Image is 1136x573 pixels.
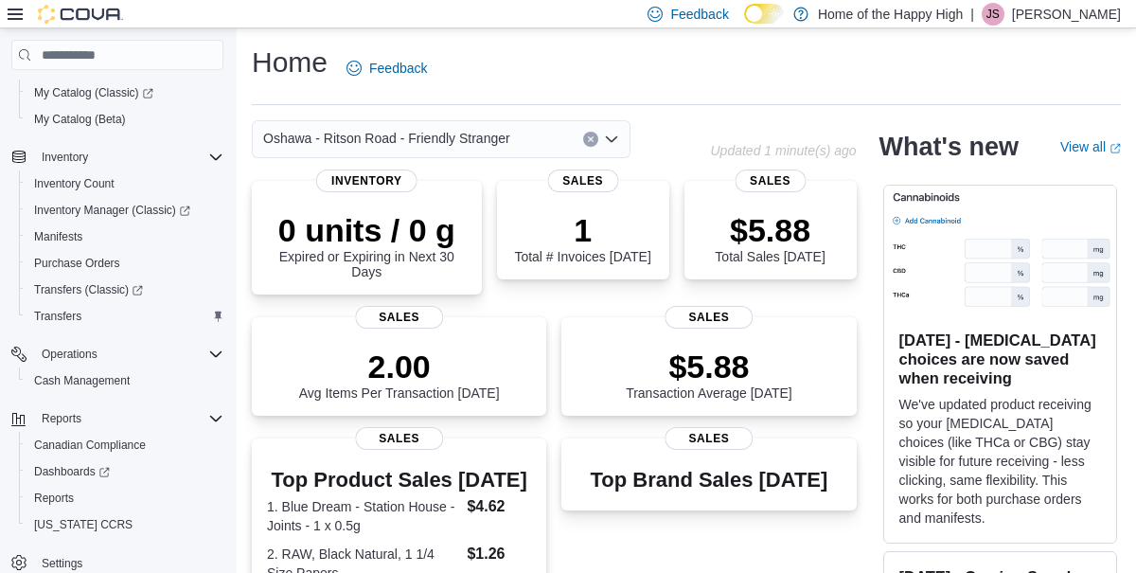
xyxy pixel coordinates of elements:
[34,491,74,506] span: Reports
[27,305,223,328] span: Transfers
[34,176,115,191] span: Inventory Count
[34,309,81,324] span: Transfers
[19,80,231,106] a: My Catalog (Classic)
[267,211,467,279] div: Expired or Expiring in Next 30 Days
[42,150,88,165] span: Inventory
[42,411,81,426] span: Reports
[27,278,223,301] span: Transfers (Classic)
[670,5,728,24] span: Feedback
[267,497,459,535] dt: 1. Blue Dream - Station House - Joints - 1 x 0.5g
[316,170,417,192] span: Inventory
[34,85,153,100] span: My Catalog (Classic)
[19,485,231,511] button: Reports
[27,252,128,275] a: Purchase Orders
[1060,139,1121,154] a: View allExternal link
[818,3,963,26] p: Home of the Happy High
[879,132,1019,162] h2: What's new
[299,348,500,385] p: 2.00
[27,252,223,275] span: Purchase Orders
[27,305,89,328] a: Transfers
[369,59,427,78] span: Feedback
[27,487,81,510] a: Reports
[19,367,231,394] button: Cash Management
[899,395,1101,528] p: We've updated product receiving so your [MEDICAL_DATA] choices (like THCa or CBG) stay visible fo...
[665,427,753,450] span: Sales
[34,229,82,244] span: Manifests
[263,127,510,150] span: Oshawa - Ritson Road - Friendly Stranger
[27,487,223,510] span: Reports
[27,434,153,457] a: Canadian Compliance
[591,469,828,492] h3: Top Brand Sales [DATE]
[38,5,123,24] img: Cova
[4,405,231,432] button: Reports
[34,343,105,366] button: Operations
[19,170,231,197] button: Inventory Count
[34,343,223,366] span: Operations
[267,211,467,249] p: 0 units / 0 g
[19,458,231,485] a: Dashboards
[42,347,98,362] span: Operations
[547,170,618,192] span: Sales
[42,556,82,571] span: Settings
[34,282,143,297] span: Transfers (Classic)
[355,427,443,450] span: Sales
[970,3,974,26] p: |
[27,81,161,104] a: My Catalog (Classic)
[19,250,231,277] button: Purchase Orders
[514,211,650,249] p: 1
[19,511,231,538] button: [US_STATE] CCRS
[27,513,140,536] a: [US_STATE] CCRS
[339,49,435,87] a: Feedback
[34,464,110,479] span: Dashboards
[34,256,120,271] span: Purchase Orders
[604,132,619,147] button: Open list of options
[299,348,500,401] div: Avg Items Per Transaction [DATE]
[34,146,96,169] button: Inventory
[19,224,231,250] button: Manifests
[982,3,1004,26] div: Jessica Sproul
[27,108,133,131] a: My Catalog (Beta)
[986,3,1000,26] span: JS
[19,432,231,458] button: Canadian Compliance
[744,24,745,25] span: Dark Mode
[34,146,223,169] span: Inventory
[27,81,223,104] span: My Catalog (Classic)
[267,469,531,492] h3: Top Product Sales [DATE]
[583,132,598,147] button: Clear input
[4,144,231,170] button: Inventory
[4,341,231,367] button: Operations
[626,348,792,385] p: $5.88
[27,278,151,301] a: Transfers (Classic)
[27,108,223,131] span: My Catalog (Beta)
[27,172,223,195] span: Inventory Count
[467,543,531,565] dd: $1.26
[34,203,190,218] span: Inventory Manager (Classic)
[27,225,90,248] a: Manifests
[252,44,328,81] h1: Home
[34,438,146,453] span: Canadian Compliance
[27,513,223,536] span: Washington CCRS
[710,143,856,158] p: Updated 1 minute(s) ago
[715,211,825,249] p: $5.88
[27,460,117,483] a: Dashboards
[665,306,753,329] span: Sales
[1012,3,1121,26] p: [PERSON_NAME]
[27,172,122,195] a: Inventory Count
[34,112,126,127] span: My Catalog (Beta)
[467,495,531,518] dd: $4.62
[34,373,130,388] span: Cash Management
[27,434,223,457] span: Canadian Compliance
[899,331,1101,387] h3: [DATE] - [MEDICAL_DATA] choices are now saved when receiving
[626,348,792,401] div: Transaction Average [DATE]
[19,277,231,303] a: Transfers (Classic)
[715,211,825,264] div: Total Sales [DATE]
[27,199,198,222] a: Inventory Manager (Classic)
[27,199,223,222] span: Inventory Manager (Classic)
[514,211,650,264] div: Total # Invoices [DATE]
[27,369,137,392] a: Cash Management
[27,225,223,248] span: Manifests
[34,407,223,430] span: Reports
[19,303,231,330] button: Transfers
[735,170,806,192] span: Sales
[19,106,231,133] button: My Catalog (Beta)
